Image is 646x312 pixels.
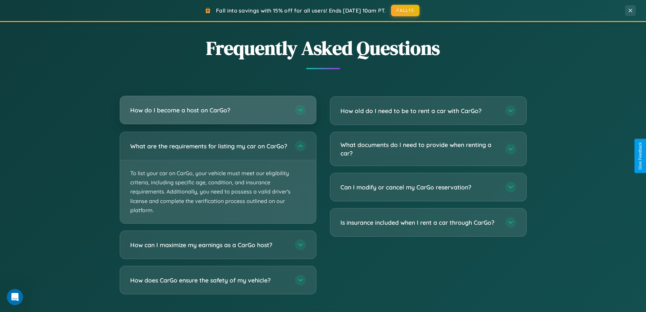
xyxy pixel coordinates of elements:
[340,141,498,157] h3: What documents do I need to provide when renting a car?
[130,142,288,150] h3: What are the requirements for listing my car on CarGo?
[340,218,498,227] h3: Is insurance included when I rent a car through CarGo?
[638,142,643,170] div: Give Feedback
[130,106,288,114] h3: How do I become a host on CarGo?
[130,276,288,285] h3: How does CarGo ensure the safety of my vehicle?
[120,160,316,223] p: To list your car on CarGo, your vehicle must meet our eligibility criteria, including specific ag...
[391,5,419,16] button: FALL15
[130,241,288,249] h3: How can I maximize my earnings as a CarGo host?
[340,183,498,191] h3: Can I modify or cancel my CarGo reservation?
[7,289,23,305] iframe: Intercom live chat
[216,7,386,14] span: Fall into savings with 15% off for all users! Ends [DATE] 10am PT.
[340,107,498,115] h3: How old do I need to be to rent a car with CarGo?
[120,35,527,61] h2: Frequently Asked Questions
